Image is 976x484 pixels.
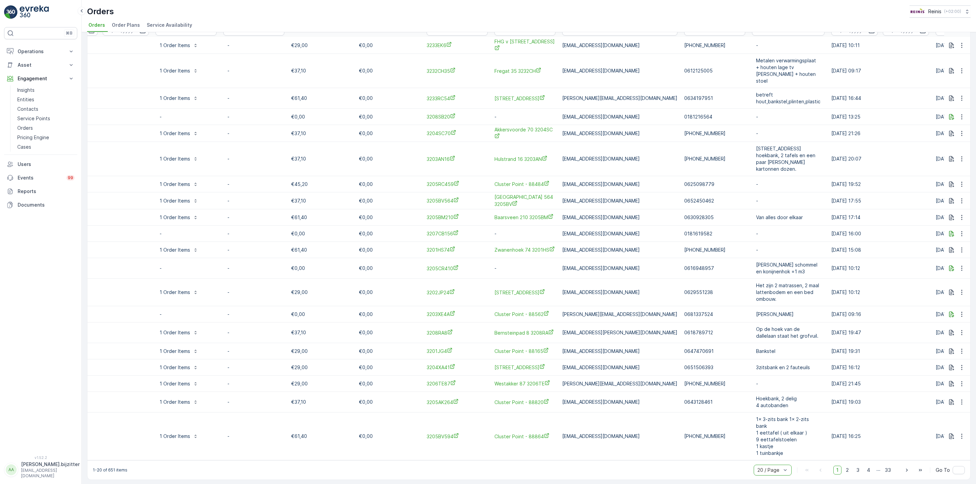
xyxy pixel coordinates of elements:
a: Baarsveen 564 3205BV [494,194,555,208]
td: [DATE] [48,176,152,192]
button: Reinis(+02:00) [910,5,971,18]
a: 3233RC54 [427,95,488,102]
p: 0630928305 [684,214,745,221]
span: [GEOGRAPHIC_DATA] 564 3205BV [494,194,555,208]
p: - [227,181,280,188]
p: 0625098779 [684,181,745,188]
span: 3204XA41 [427,364,488,371]
span: Van alles door elkaar [756,214,820,221]
td: [DATE] [48,306,152,322]
span: €0,00 [291,311,305,317]
td: [DATE] 21:45 [828,376,932,392]
span: [STREET_ADDRESS] [494,95,555,102]
td: [DATE] [48,54,152,88]
p: - [227,348,280,355]
td: [DATE] [48,209,152,226]
span: [STREET_ADDRESS] [494,289,555,296]
p: Engagement [18,75,64,82]
button: 1 Order Items [156,40,202,51]
span: Bankstel [756,348,820,355]
span: Metalen verwarmingsplaat + houten lage tv [PERSON_NAME] + houten stoel [756,57,820,84]
p: 1 Order Items [160,399,190,405]
td: [DATE] [48,242,152,258]
span: €0,00 [359,42,373,48]
span: €0,00 [359,265,373,271]
span: betreft hout,bankstel,plinten,plastic [756,91,820,105]
p: Events [18,174,62,181]
a: Kantelenweg 54 3233RC [494,95,555,102]
p: - [227,329,280,336]
span: €37,10 [291,156,306,162]
p: [EMAIL_ADDRESS][DOMAIN_NAME] [21,468,80,479]
a: Pricing Engine [15,133,77,142]
p: [PERSON_NAME].bijzitter [21,461,80,468]
p: - [227,230,280,237]
p: 1 Order Items [160,348,190,355]
span: 1 [833,466,841,475]
p: - [227,42,280,49]
td: [DATE] 09:16 [828,306,932,322]
td: [DATE] [48,226,152,242]
span: Westakker 87 3206TE [494,380,555,387]
button: 1 Order Items [156,327,202,338]
span: [PERSON_NAME] schommel en konijnenhok =1 m3 [756,261,820,275]
td: [DATE] [48,376,152,392]
p: 1 Order Items [160,433,190,440]
a: 3205BM210 [427,214,488,221]
p: 1 Order Items [160,214,190,221]
td: [DATE] [48,392,152,413]
a: Cluster Point - 88484 [494,181,555,188]
button: 1 Order Items [156,245,202,255]
p: - [227,265,280,272]
td: [DATE] 19:52 [828,176,932,192]
p: [EMAIL_ADDRESS][DOMAIN_NAME] [562,348,677,355]
span: 33 [882,466,894,475]
td: [DATE] 16:12 [828,359,932,376]
span: 2 [843,466,852,475]
td: [DATE] [48,413,152,460]
p: 1 Order Items [160,197,190,204]
p: 99 [68,175,73,181]
p: [EMAIL_ADDRESS][PERSON_NAME][DOMAIN_NAME] [562,329,677,336]
span: €0,00 [359,68,373,73]
td: [DATE] [48,343,152,359]
a: 3203XE4A [427,311,488,318]
p: - [756,181,820,188]
button: 1 Order Items [156,397,202,407]
span: [STREET_ADDRESS] hoekbank, 2 tafels en een paar [PERSON_NAME] kartonnen dozen. [756,145,820,172]
button: AA[PERSON_NAME].bijzitter[EMAIL_ADDRESS][DOMAIN_NAME] [4,461,77,479]
a: Cluster Point - 88864 [494,433,555,440]
p: [EMAIL_ADDRESS][DOMAIN_NAME] [562,214,677,221]
span: €61,40 [291,247,307,253]
a: Zwanenhoek 74 3201HS [494,246,555,253]
a: Bernsteinpad 8 3208RA [494,329,555,336]
a: 3208SB20 [427,113,488,120]
a: Reports [4,185,77,198]
span: Hulstrand 16 3203AN [494,155,555,163]
span: €0,00 [359,330,373,335]
td: [DATE] 21:26 [828,125,932,142]
p: 1 Order Items [160,155,190,162]
a: Akkersvoorde 70 3204SC [494,126,555,140]
a: Contacts [15,104,77,114]
p: [PHONE_NUMBER] [684,130,745,137]
p: Operations [18,48,64,55]
a: Insights [15,85,77,95]
a: 3203AN16 [427,155,488,163]
p: - [160,311,212,318]
td: [DATE] 17:14 [828,209,932,226]
span: €37,10 [291,330,306,335]
td: [DATE] [48,359,152,376]
span: €37,10 [291,68,306,73]
p: Users [18,161,75,168]
a: Kometenstraat 41 3204XA [494,364,555,371]
p: - [160,230,212,237]
p: 0634197951 [684,95,745,102]
a: Baarsveen 210 3205BM [494,214,555,221]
